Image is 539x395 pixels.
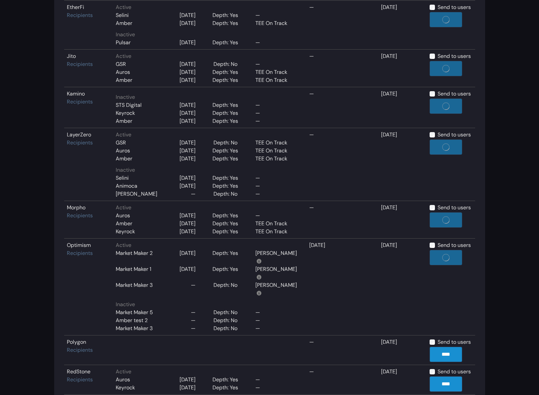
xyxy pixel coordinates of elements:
div: [DATE] [180,228,196,236]
div: Keyrock [116,109,135,117]
div: [DATE] [180,384,196,392]
div: Depth: Yes [212,11,241,19]
td: — [307,50,378,87]
td: [DATE] [378,87,427,128]
div: Depth: Yes [212,76,241,84]
div: [DATE] [180,249,196,265]
div: — [255,316,299,324]
div: Depth: Yes [212,19,241,27]
div: [DATE] [180,376,196,384]
div: Depth: Yes [212,174,241,182]
div: Depth: Yes [212,384,241,392]
div: Depth: Yes [212,376,241,384]
label: Send to users [438,204,471,212]
a: LayerZero [67,131,91,138]
div: Depth: Yes [212,265,241,281]
div: TEE On Track [255,147,299,155]
div: — [255,190,299,198]
div: Depth: No [213,324,241,332]
div: Depth: Yes [212,147,241,155]
div: [DATE] [180,155,196,163]
div: Depth: No [213,316,241,324]
td: [DATE] [378,239,427,335]
td: — [307,365,378,395]
td: [DATE] [307,239,378,335]
label: Send to users [438,241,471,249]
div: Depth: Yes [212,117,241,125]
div: TEE On Track [255,139,299,147]
a: Recipients [67,98,93,105]
div: Depth: Yes [212,155,241,163]
div: — [255,11,299,19]
div: — [255,117,299,125]
label: Send to users [438,3,471,11]
a: Polygon [67,338,86,345]
td: — [307,87,378,128]
div: Auros [116,376,130,384]
div: — [255,376,299,384]
div: Depth: Yes [212,212,241,220]
div: Keyrock [116,384,135,392]
div: [PERSON_NAME] [255,281,299,297]
div: Market Maker 3 [116,281,153,297]
div: Active [116,368,304,376]
div: Depth: No [213,281,241,297]
div: TEE On Track [255,155,299,163]
div: [DATE] [180,174,196,182]
div: Depth: Yes [212,101,241,109]
div: [DATE] [180,182,196,190]
div: Depth: Yes [212,228,241,236]
td: [DATE] [378,365,427,395]
div: Inactive [116,93,304,101]
a: Jito [67,53,76,60]
div: — [255,39,299,47]
div: [DATE] [180,265,196,281]
td: [DATE] [378,1,427,50]
div: [DATE] [180,101,196,109]
div: — [255,212,299,220]
label: Send to users [438,90,471,98]
div: — [191,324,196,332]
div: Depth: Yes [212,39,241,47]
div: Amber [116,117,132,125]
div: [DATE] [180,109,196,117]
div: TEE On Track [255,68,299,76]
td: — [307,1,378,50]
div: [DATE] [180,139,196,147]
div: Market Maker 5 [116,308,153,316]
div: Depth: Yes [212,182,241,190]
div: — [191,308,196,316]
div: Depth: Yes [212,220,241,228]
div: [PERSON_NAME] [255,265,299,281]
div: [DATE] [180,19,196,27]
a: Recipients [67,376,93,383]
div: TEE On Track [255,228,299,236]
div: [PERSON_NAME] [116,190,157,198]
div: Active [116,52,304,60]
td: [DATE] [378,50,427,87]
div: [DATE] [180,117,196,125]
div: Amber [116,220,132,228]
div: GSR [116,139,126,147]
div: Depth: Yes [212,109,241,117]
a: RedStone [67,368,90,375]
td: — [307,128,378,201]
div: — [255,174,299,182]
div: Selini [116,11,129,19]
div: Active [116,131,304,139]
div: Selini [116,174,129,182]
div: Inactive [116,300,304,308]
label: Send to users [438,52,471,60]
div: Amber [116,76,132,84]
label: Send to users [438,338,471,346]
a: Recipients [67,212,93,219]
div: Amber test 2 [116,316,148,324]
div: [DATE] [180,39,196,47]
div: Depth: No [213,60,241,68]
div: TEE On Track [255,76,299,84]
a: Optimism [67,242,91,249]
label: Send to users [438,368,471,376]
div: Market Maker 1 [116,265,151,281]
div: Active [116,3,304,11]
div: — [255,101,299,109]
